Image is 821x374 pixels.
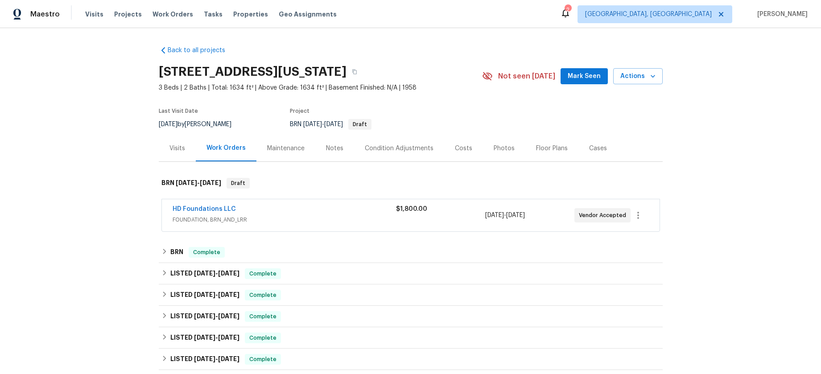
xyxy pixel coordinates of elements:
span: - [194,270,239,276]
span: [DATE] [303,121,322,127]
h6: LISTED [170,311,239,322]
div: LISTED [DATE]-[DATE]Complete [159,263,663,284]
div: Floor Plans [536,144,568,153]
button: Mark Seen [561,68,608,85]
div: Costs [455,144,472,153]
h2: [STREET_ADDRESS][US_STATE] [159,67,347,76]
div: Maintenance [267,144,305,153]
span: [GEOGRAPHIC_DATA], [GEOGRAPHIC_DATA] [585,10,712,19]
span: Complete [246,269,280,278]
button: Copy Address [347,64,363,80]
span: [DATE] [218,334,239,341]
span: Visits [85,10,103,19]
span: [PERSON_NAME] [754,10,808,19]
span: [DATE] [194,270,215,276]
div: BRN Complete [159,242,663,263]
div: Photos [494,144,515,153]
span: [DATE] [194,356,215,362]
span: [DATE] [200,180,221,186]
div: by [PERSON_NAME] [159,119,242,130]
span: [DATE] [218,356,239,362]
span: Draft [227,179,249,188]
span: Tasks [204,11,223,17]
h6: LISTED [170,354,239,365]
span: Properties [233,10,268,19]
div: LISTED [DATE]-[DATE]Complete [159,306,663,327]
span: Complete [246,312,280,321]
span: Not seen [DATE] [498,72,555,81]
span: $1,800.00 [396,206,427,212]
span: Complete [246,333,280,342]
div: Work Orders [206,144,246,152]
span: [DATE] [159,121,177,127]
span: [DATE] [218,270,239,276]
h6: LISTED [170,333,239,343]
span: - [485,211,525,220]
span: Vendor Accepted [579,211,630,220]
div: Visits [169,144,185,153]
a: HD Foundations LLC [173,206,236,212]
span: Complete [190,248,224,257]
span: Maestro [30,10,60,19]
span: Projects [114,10,142,19]
span: [DATE] [485,212,504,218]
div: Cases [589,144,607,153]
span: Geo Assignments [279,10,337,19]
span: [DATE] [506,212,525,218]
a: Back to all projects [159,46,244,55]
h6: BRN [161,178,221,189]
span: [DATE] [176,180,197,186]
h6: LISTED [170,290,239,300]
span: Complete [246,291,280,300]
span: - [176,180,221,186]
span: Project [290,108,309,114]
span: FOUNDATION, BRN_AND_LRR [173,215,396,224]
h6: LISTED [170,268,239,279]
span: BRN [290,121,371,127]
button: Actions [613,68,663,85]
h6: BRN [170,247,183,258]
span: Last Visit Date [159,108,198,114]
span: [DATE] [194,313,215,319]
span: Draft [349,122,371,127]
span: Work Orders [153,10,193,19]
span: Mark Seen [568,71,601,82]
div: LISTED [DATE]-[DATE]Complete [159,284,663,306]
div: LISTED [DATE]-[DATE]Complete [159,349,663,370]
span: Actions [620,71,656,82]
div: 2 [565,5,571,14]
span: [DATE] [194,292,215,298]
div: BRN [DATE]-[DATE]Draft [159,169,663,197]
span: [DATE] [194,334,215,341]
span: Complete [246,355,280,364]
div: Condition Adjustments [365,144,433,153]
span: [DATE] [218,292,239,298]
span: 3 Beds | 2 Baths | Total: 1634 ft² | Above Grade: 1634 ft² | Basement Finished: N/A | 1958 [159,83,482,92]
div: LISTED [DATE]-[DATE]Complete [159,327,663,349]
span: - [303,121,343,127]
span: [DATE] [218,313,239,319]
span: [DATE] [324,121,343,127]
span: - [194,292,239,298]
span: - [194,334,239,341]
div: Notes [326,144,343,153]
span: - [194,313,239,319]
span: - [194,356,239,362]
